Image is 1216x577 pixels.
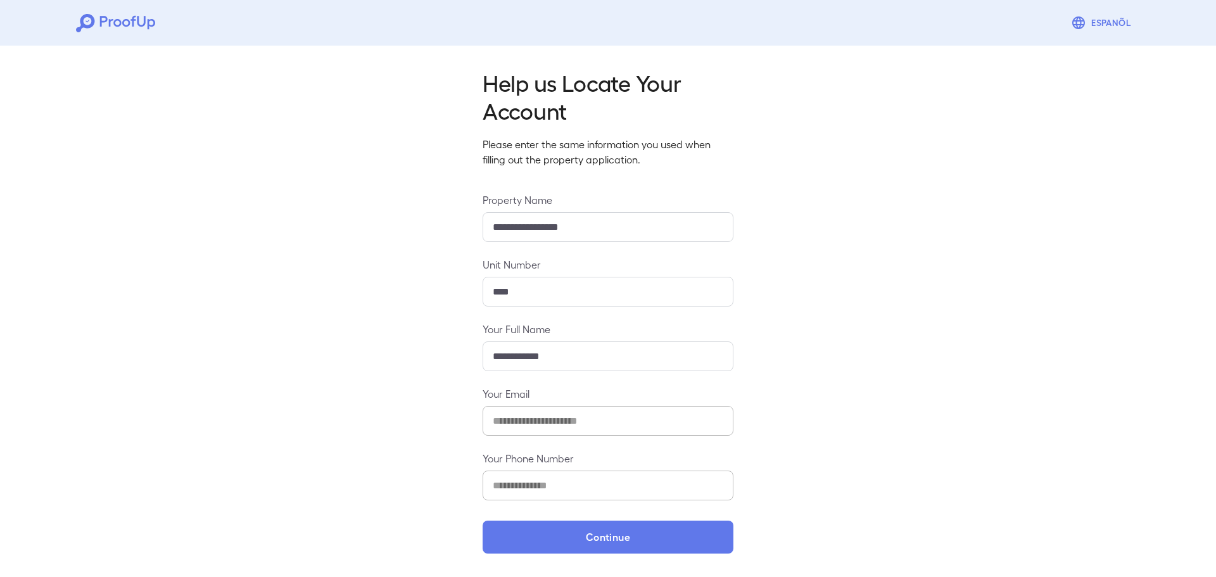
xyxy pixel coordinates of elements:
button: Continue [483,521,733,554]
h2: Help us Locate Your Account [483,68,733,124]
label: Unit Number [483,257,733,272]
p: Please enter the same information you used when filling out the property application. [483,137,733,167]
label: Your Phone Number [483,451,733,466]
label: Your Full Name [483,322,733,336]
label: Your Email [483,386,733,401]
button: Espanõl [1066,10,1140,35]
label: Property Name [483,193,733,207]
